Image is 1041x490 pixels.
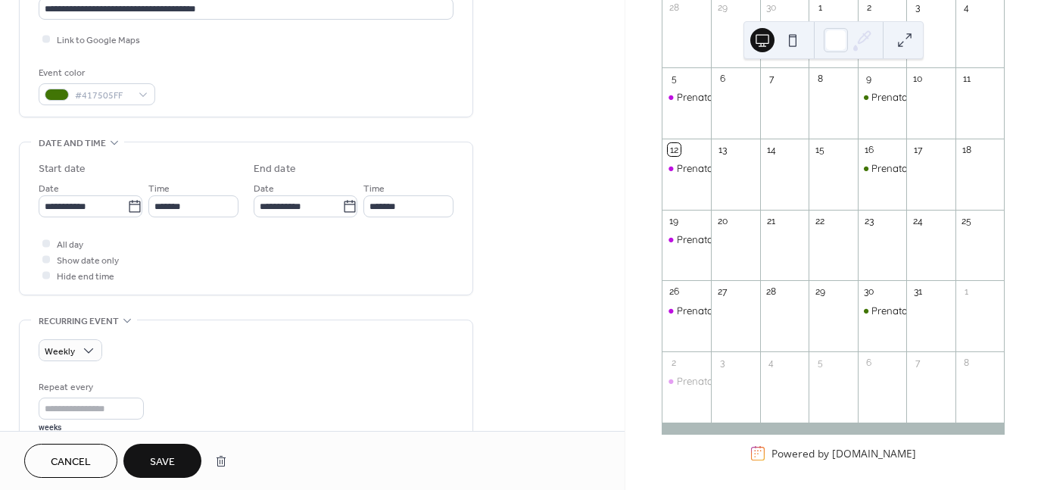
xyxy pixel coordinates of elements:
div: 6 [862,357,875,370]
div: 30 [862,286,875,298]
div: Prenatal Yoga @ OM Old Orchard in Webster Groves [662,374,711,388]
div: Prenatal Yoga @ Indigo Massage & Wellness in Benton Park [858,19,906,33]
div: 25 [960,214,973,227]
div: 7 [912,357,924,370]
div: 29 [814,286,827,298]
span: Date [39,181,59,197]
div: End date [254,161,296,177]
div: 28 [668,1,681,14]
div: 2 [668,357,681,370]
div: 3 [716,357,729,370]
div: Powered by [771,446,916,460]
div: 11 [960,72,973,85]
div: 28 [765,286,778,298]
span: #417505FF [75,88,131,104]
div: Prenatal Yoga @ OM Old Orchard in Webster Groves [662,90,711,104]
span: Recurring event [39,314,119,329]
div: 5 [668,72,681,85]
div: 21 [765,214,778,227]
div: 4 [960,1,973,14]
div: Event color [39,65,152,81]
div: 12 [668,143,681,156]
div: weeks [39,423,144,433]
div: 18 [960,143,973,156]
div: 1 [960,286,973,298]
button: Save [123,444,201,478]
div: 24 [912,214,924,227]
span: Save [150,454,175,470]
div: 1 [814,1,827,14]
div: Prenatal Yoga @ OM Old Orchard in Webster Groves [662,161,711,175]
div: 20 [716,214,729,227]
div: 14 [765,143,778,156]
div: 4 [765,357,778,370]
div: Prenatal Yoga @ Indigo Massage & Wellness in Benton Park [858,304,906,317]
span: Show date only [57,253,119,269]
span: Date and time [39,136,106,151]
div: Prenatal Yoga @ Indigo Massage & Wellness in Benton Park [858,161,906,175]
div: 31 [912,286,924,298]
div: 16 [862,143,875,156]
span: Time [148,181,170,197]
div: Prenatal Yoga @ Indigo Massage & Wellness in Benton Park [858,90,906,104]
span: Date [254,181,274,197]
div: 8 [960,357,973,370]
div: 17 [912,143,924,156]
div: 9 [862,72,875,85]
div: 22 [814,214,827,227]
div: 15 [814,143,827,156]
div: 30 [765,1,778,14]
div: Repeat every [39,379,141,395]
span: Link to Google Maps [57,33,140,48]
span: Time [363,181,385,197]
span: Cancel [51,454,91,470]
div: 7 [765,72,778,85]
div: 26 [668,286,681,298]
div: 2 [862,1,875,14]
div: Prenatal Yoga @ OM Old Orchard in Webster Groves [662,233,711,246]
div: 6 [716,72,729,85]
div: 23 [862,214,875,227]
span: Weekly [45,343,75,360]
span: All day [57,237,83,253]
div: 8 [814,72,827,85]
div: 10 [912,72,924,85]
div: 29 [716,1,729,14]
a: [DOMAIN_NAME] [832,446,916,460]
div: 13 [716,143,729,156]
div: 19 [668,214,681,227]
div: Start date [39,161,86,177]
div: 27 [716,286,729,298]
button: Cancel [24,444,117,478]
div: 5 [814,357,827,370]
div: 3 [912,1,924,14]
div: Prenatal Yoga @ OM Old Orchard in Webster Groves [662,304,711,317]
span: Hide end time [57,269,114,285]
